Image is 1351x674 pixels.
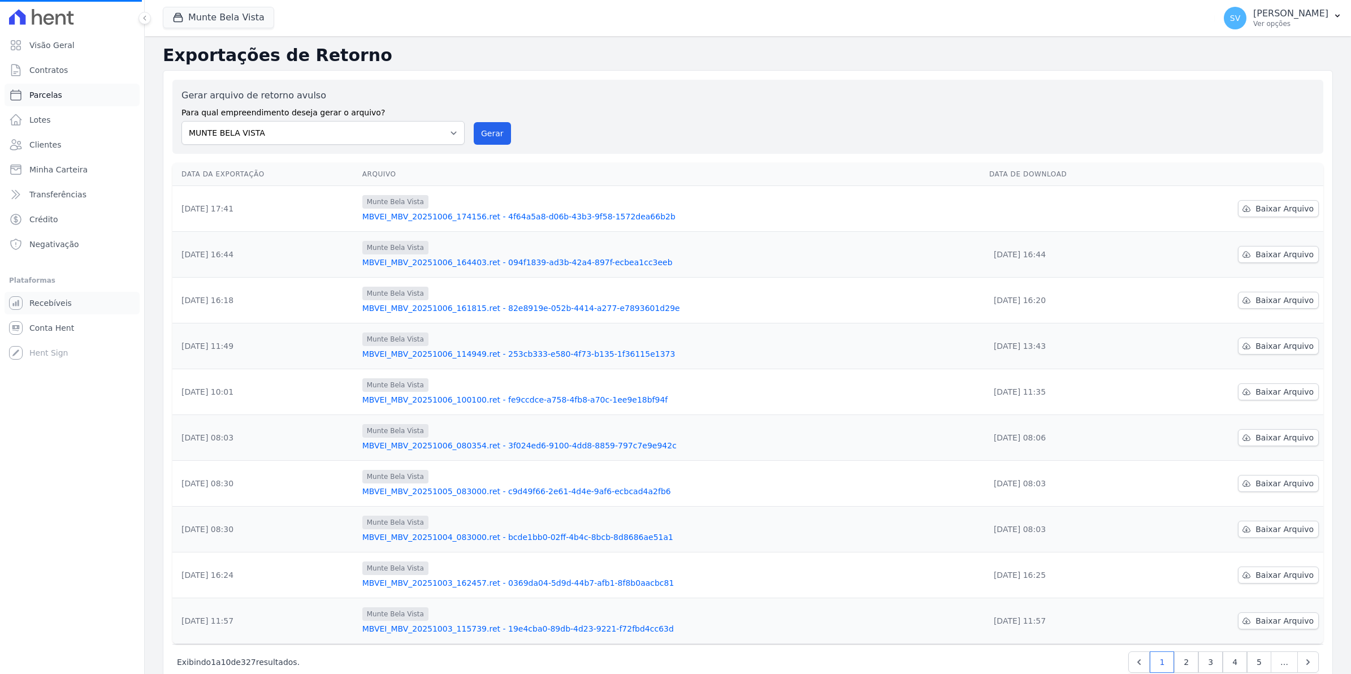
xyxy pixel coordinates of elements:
a: Baixar Arquivo [1238,612,1319,629]
span: Recebíveis [29,297,72,309]
td: [DATE] 13:43 [985,323,1151,369]
span: Parcelas [29,89,62,101]
a: Conta Hent [5,317,140,339]
a: MBVEI_MBV_20251006_080354.ret - 3f024ed6-9100-4dd8-8859-797c7e9e942c [362,440,980,451]
a: Crédito [5,208,140,231]
th: Arquivo [358,163,985,186]
td: [DATE] 16:44 [172,232,358,278]
td: [DATE] 11:49 [172,323,358,369]
a: Next [1297,651,1319,673]
a: MBVEI_MBV_20251003_115739.ret - 19e4cba0-89db-4d23-9221-f72fbd4cc63d [362,623,980,634]
span: Baixar Arquivo [1255,478,1314,489]
a: 2 [1174,651,1198,673]
button: Munte Bela Vista [163,7,274,28]
a: Visão Geral [5,34,140,57]
p: [PERSON_NAME] [1253,8,1328,19]
a: Baixar Arquivo [1238,429,1319,446]
span: Baixar Arquivo [1255,524,1314,535]
a: 4 [1223,651,1247,673]
span: Baixar Arquivo [1255,615,1314,627]
th: Data de Download [985,163,1151,186]
span: Munte Bela Vista [362,378,428,392]
a: Clientes [5,133,140,156]
span: Munte Bela Vista [362,607,428,621]
td: [DATE] 08:03 [172,415,358,461]
p: Ver opções [1253,19,1328,28]
span: Baixar Arquivo [1255,295,1314,306]
span: Munte Bela Vista [362,241,428,254]
label: Gerar arquivo de retorno avulso [181,89,465,102]
td: [DATE] 16:25 [985,552,1151,598]
td: [DATE] 08:03 [985,507,1151,552]
td: [DATE] 11:35 [985,369,1151,415]
span: 327 [241,658,256,667]
a: MBVEI_MBV_20251006_164403.ret - 094f1839-ad3b-42a4-897f-ecbea1cc3eeb [362,257,980,268]
button: Gerar [474,122,511,145]
a: Recebíveis [5,292,140,314]
th: Data da Exportação [172,163,358,186]
a: MBVEI_MBV_20251006_100100.ret - fe9ccdce-a758-4fb8-a70c-1ee9e18bf94f [362,394,980,405]
a: Baixar Arquivo [1238,200,1319,217]
span: Contratos [29,64,68,76]
td: [DATE] 11:57 [172,598,358,644]
label: Para qual empreendimento deseja gerar o arquivo? [181,102,465,119]
td: [DATE] 08:30 [172,507,358,552]
span: Baixar Arquivo [1255,386,1314,398]
a: Baixar Arquivo [1238,246,1319,263]
span: 1 [211,658,216,667]
a: MBVEI_MBV_20251006_114949.ret - 253cb333-e580-4f73-b135-1f36115e1373 [362,348,980,360]
a: MBVEI_MBV_20251006_174156.ret - 4f64a5a8-d06b-43b3-9f58-1572dea66b2b [362,211,980,222]
a: Parcelas [5,84,140,106]
td: [DATE] 08:06 [985,415,1151,461]
span: Munte Bela Vista [362,470,428,483]
span: Negativação [29,239,79,250]
span: Crédito [29,214,58,225]
span: Munte Bela Vista [362,195,428,209]
span: 10 [221,658,231,667]
a: Lotes [5,109,140,131]
a: MBVEI_MBV_20251004_083000.ret - bcde1bb0-02ff-4b4c-8bcb-8d8686ae51a1 [362,532,980,543]
a: Baixar Arquivo [1238,567,1319,584]
a: Transferências [5,183,140,206]
td: [DATE] 08:30 [172,461,358,507]
a: Contratos [5,59,140,81]
span: Baixar Arquivo [1255,249,1314,260]
button: SV [PERSON_NAME] Ver opções [1215,2,1351,34]
h2: Exportações de Retorno [163,45,1333,66]
td: [DATE] 16:18 [172,278,358,323]
td: [DATE] 16:24 [172,552,358,598]
span: Munte Bela Vista [362,287,428,300]
td: [DATE] 16:44 [985,232,1151,278]
span: Conta Hent [29,322,74,334]
a: Baixar Arquivo [1238,383,1319,400]
span: Munte Bela Vista [362,424,428,438]
span: Lotes [29,114,51,126]
td: [DATE] 17:41 [172,186,358,232]
p: Exibindo a de resultados. [177,656,300,668]
span: Munte Bela Vista [362,561,428,575]
span: Clientes [29,139,61,150]
td: [DATE] 10:01 [172,369,358,415]
span: Transferências [29,189,86,200]
a: Minha Carteira [5,158,140,181]
a: 1 [1150,651,1174,673]
a: MBVEI_MBV_20251006_161815.ret - 82e8919e-052b-4414-a277-e7893601d29e [362,303,980,314]
span: Visão Geral [29,40,75,51]
a: Negativação [5,233,140,256]
a: Baixar Arquivo [1238,292,1319,309]
span: Baixar Arquivo [1255,569,1314,581]
span: … [1271,651,1298,673]
td: [DATE] 16:20 [985,278,1151,323]
span: Minha Carteira [29,164,88,175]
span: Munte Bela Vista [362,516,428,529]
a: MBVEI_MBV_20251003_162457.ret - 0369da04-5d9d-44b7-afb1-8f8b0aacbc81 [362,577,980,589]
span: Baixar Arquivo [1255,340,1314,352]
a: Baixar Arquivo [1238,521,1319,538]
span: Baixar Arquivo [1255,432,1314,443]
a: Previous [1128,651,1150,673]
a: MBVEI_MBV_20251005_083000.ret - c9d49f66-2e61-4d4e-9af6-ecbcad4a2fb6 [362,486,980,497]
span: SV [1230,14,1240,22]
span: Baixar Arquivo [1255,203,1314,214]
div: Plataformas [9,274,135,287]
a: 3 [1198,651,1223,673]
